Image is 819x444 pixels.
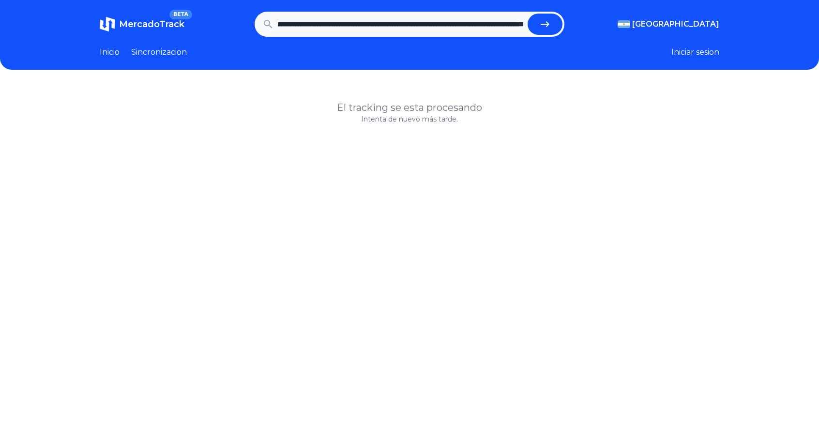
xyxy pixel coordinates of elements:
button: [GEOGRAPHIC_DATA] [618,18,719,30]
button: Iniciar sesion [671,46,719,58]
img: Argentina [618,20,630,28]
a: Inicio [100,46,120,58]
a: Sincronizacion [131,46,187,58]
h1: El tracking se esta procesando [100,101,719,114]
span: [GEOGRAPHIC_DATA] [632,18,719,30]
a: MercadoTrackBETA [100,16,184,32]
span: MercadoTrack [119,19,184,30]
p: Intenta de nuevo más tarde. [100,114,719,124]
span: BETA [169,10,192,19]
img: MercadoTrack [100,16,115,32]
